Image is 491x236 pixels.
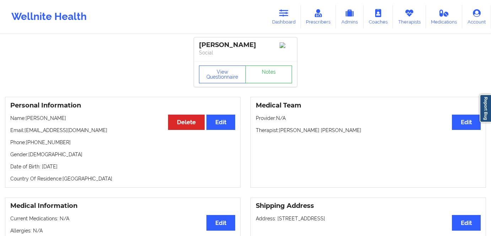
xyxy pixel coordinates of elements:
button: View Questionnaire [199,65,246,83]
a: Report Bug [480,94,491,122]
button: Edit [206,115,235,130]
p: Phone: [PHONE_NUMBER] [10,139,235,146]
p: Gender: [DEMOGRAPHIC_DATA] [10,151,235,158]
a: Account [462,5,491,28]
p: Provider: N/A [256,115,481,122]
a: Prescribers [301,5,336,28]
a: Admins [336,5,363,28]
h3: Shipping Address [256,202,481,210]
p: Date of Birth: [DATE] [10,163,235,170]
p: Social [199,49,292,56]
p: Name: [PERSON_NAME] [10,115,235,122]
button: Edit [206,215,235,230]
h3: Medical Team [256,101,481,110]
a: Medications [426,5,463,28]
button: Edit [452,115,481,130]
a: Notes [245,65,292,83]
button: Delete [168,115,205,130]
a: Coaches [363,5,393,28]
img: Image%2Fplaceholer-image.png [280,42,292,48]
button: Edit [452,215,481,230]
p: Address: [STREET_ADDRESS] [256,215,481,222]
p: Allergies: N/A [10,227,235,234]
p: Current Medications: N/A [10,215,235,222]
p: Email: [EMAIL_ADDRESS][DOMAIN_NAME] [10,127,235,134]
p: Country Of Residence: [GEOGRAPHIC_DATA] [10,175,235,182]
div: [PERSON_NAME] [199,41,292,49]
p: Therapist: [PERSON_NAME] [PERSON_NAME] [256,127,481,134]
a: Dashboard [267,5,301,28]
h3: Personal Information [10,101,235,110]
h3: Medical Information [10,202,235,210]
a: Therapists [393,5,426,28]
